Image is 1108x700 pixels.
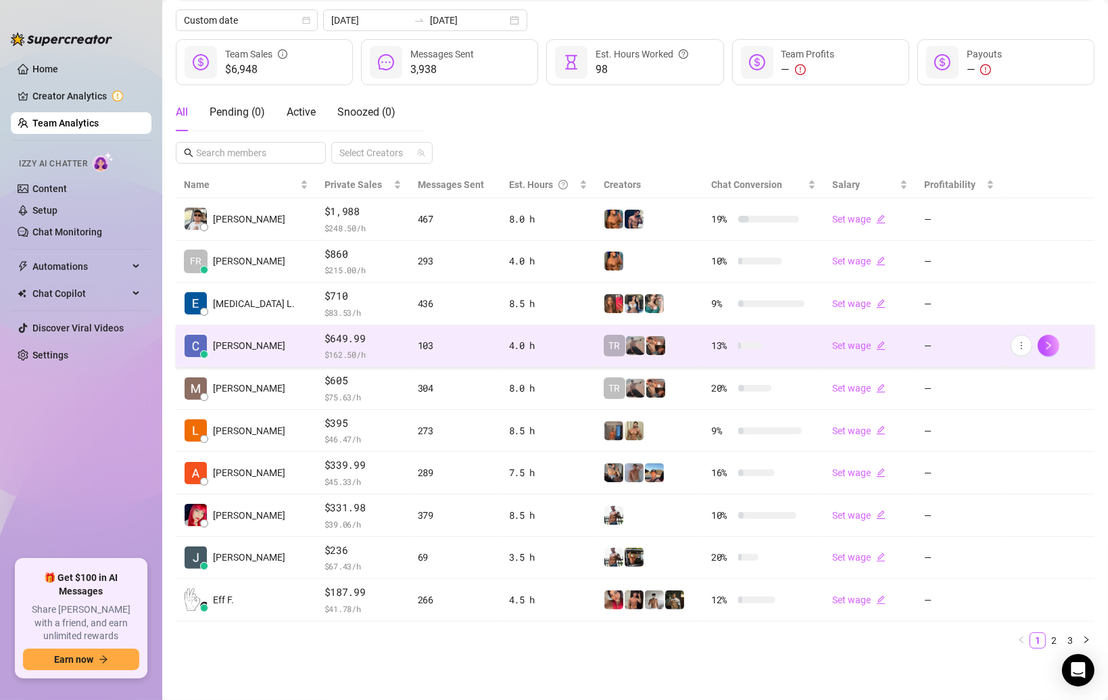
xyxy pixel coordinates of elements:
[324,390,402,404] span: $ 75.63 /h
[711,592,733,607] span: 12 %
[832,340,886,351] a: Set wageedit
[604,506,623,525] img: JUSTIN
[509,508,587,523] div: 8.5 h
[324,331,402,347] span: $649.99
[324,348,402,361] span: $ 162.50 /h
[23,603,139,643] span: Share [PERSON_NAME] with a friend, and earn unlimited rewards
[324,475,402,488] span: $ 45.33 /h
[1082,636,1090,644] span: right
[711,550,733,565] span: 20 %
[1046,632,1062,649] li: 2
[711,296,733,311] span: 9 %
[1062,632,1078,649] li: 3
[916,537,1003,580] td: —
[418,212,493,227] div: 467
[418,465,493,480] div: 289
[302,16,310,24] span: calendar
[832,179,860,190] span: Salary
[876,256,886,266] span: edit
[93,152,114,172] img: AI Chatter
[625,548,644,567] img: Nathan
[32,205,57,216] a: Setup
[378,54,394,70] span: message
[185,504,207,526] img: Mary Jane Moren…
[324,179,382,190] span: Private Sales
[324,246,402,262] span: $860
[418,592,493,607] div: 266
[832,298,886,309] a: Set wageedit
[1062,654,1094,686] div: Open Intercom Messenger
[876,510,886,519] span: edit
[213,423,285,438] span: [PERSON_NAME]
[711,423,733,438] span: 9 %
[916,494,1003,537] td: —
[324,584,402,601] span: $187.99
[916,452,1003,494] td: —
[604,252,623,271] img: JG
[213,592,234,607] span: Eff F.
[417,149,425,157] span: team
[980,64,991,75] span: exclamation-circle
[32,350,68,360] a: Settings
[509,254,587,269] div: 4.0 h
[916,198,1003,241] td: —
[324,221,402,235] span: $ 248.50 /h
[324,373,402,389] span: $605
[916,325,1003,368] td: —
[832,214,886,225] a: Set wageedit
[213,465,285,480] span: [PERSON_NAME]
[324,457,402,473] span: $339.99
[608,338,620,353] span: TR
[509,338,587,353] div: 4.0 h
[185,546,207,569] img: Jeffery Bamba
[213,508,285,523] span: [PERSON_NAME]
[916,283,1003,325] td: —
[916,410,1003,452] td: —
[563,54,579,70] span: hourglass
[711,381,733,396] span: 20 %
[509,177,577,192] div: Est. Hours
[876,425,886,435] span: edit
[32,283,128,304] span: Chat Copilot
[711,179,782,190] span: Chat Conversion
[645,294,664,313] img: Zaddy
[324,432,402,446] span: $ 46.47 /h
[1030,632,1046,649] li: 1
[509,592,587,607] div: 4.5 h
[213,550,285,565] span: [PERSON_NAME]
[410,49,474,60] span: Messages Sent
[876,595,886,605] span: edit
[832,594,886,605] a: Set wageedit
[832,383,886,394] a: Set wageedit
[1078,632,1094,649] button: right
[679,47,688,62] span: question-circle
[1013,632,1030,649] button: left
[876,383,886,393] span: edit
[225,62,287,78] span: $6,948
[184,10,310,30] span: Custom date
[225,47,287,62] div: Team Sales
[832,467,886,478] a: Set wageedit
[781,62,835,78] div: —
[1013,632,1030,649] li: Previous Page
[934,54,950,70] span: dollar-circle
[185,588,207,611] img: Eff Francisco
[604,463,623,482] img: George
[18,261,28,272] span: thunderbolt
[832,552,886,563] a: Set wageedit
[418,550,493,565] div: 69
[665,590,684,609] img: Tony
[916,579,1003,622] td: —
[324,263,402,277] span: $ 215.00 /h
[414,15,425,26] span: swap-right
[32,323,124,333] a: Discover Viral Videos
[509,296,587,311] div: 8.5 h
[324,500,402,516] span: $331.98
[418,338,493,353] div: 103
[324,306,402,319] span: $ 83.53 /h
[418,179,484,190] span: Messages Sent
[54,654,93,665] span: Earn now
[32,183,67,194] a: Content
[604,548,623,567] img: JUSTIN
[645,590,664,609] img: aussieboy_j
